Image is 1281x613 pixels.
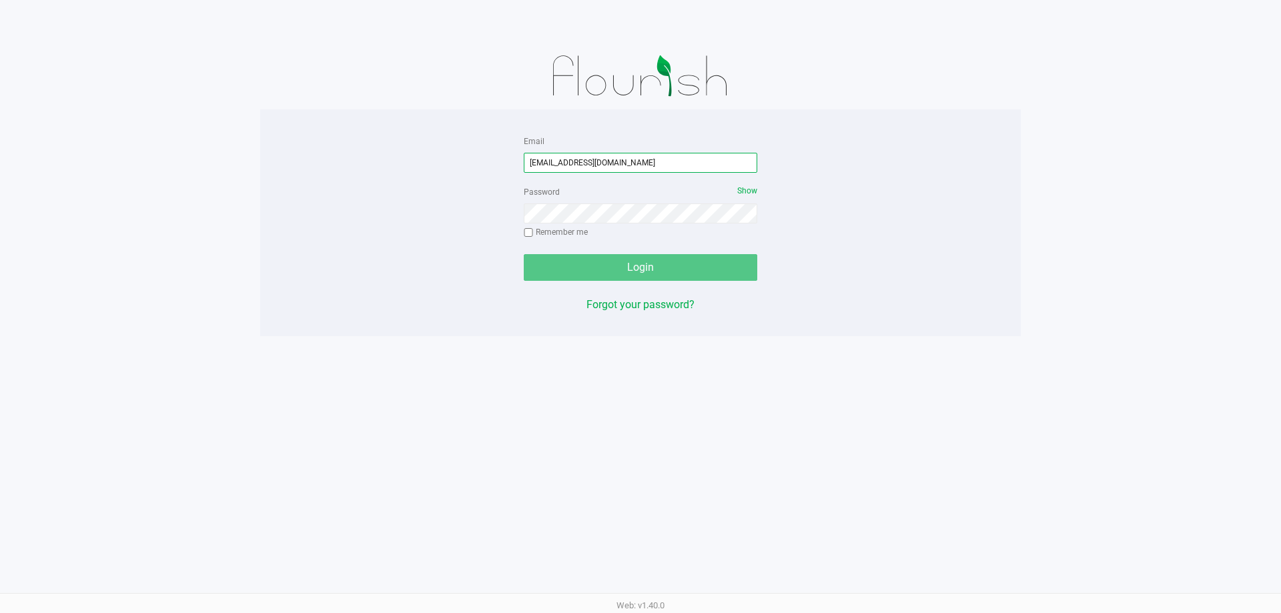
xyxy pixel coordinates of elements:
span: Web: v1.40.0 [616,600,665,610]
label: Remember me [524,226,588,238]
input: Remember me [524,228,533,237]
span: Show [737,186,757,195]
label: Email [524,135,544,147]
label: Password [524,186,560,198]
button: Forgot your password? [586,297,695,313]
